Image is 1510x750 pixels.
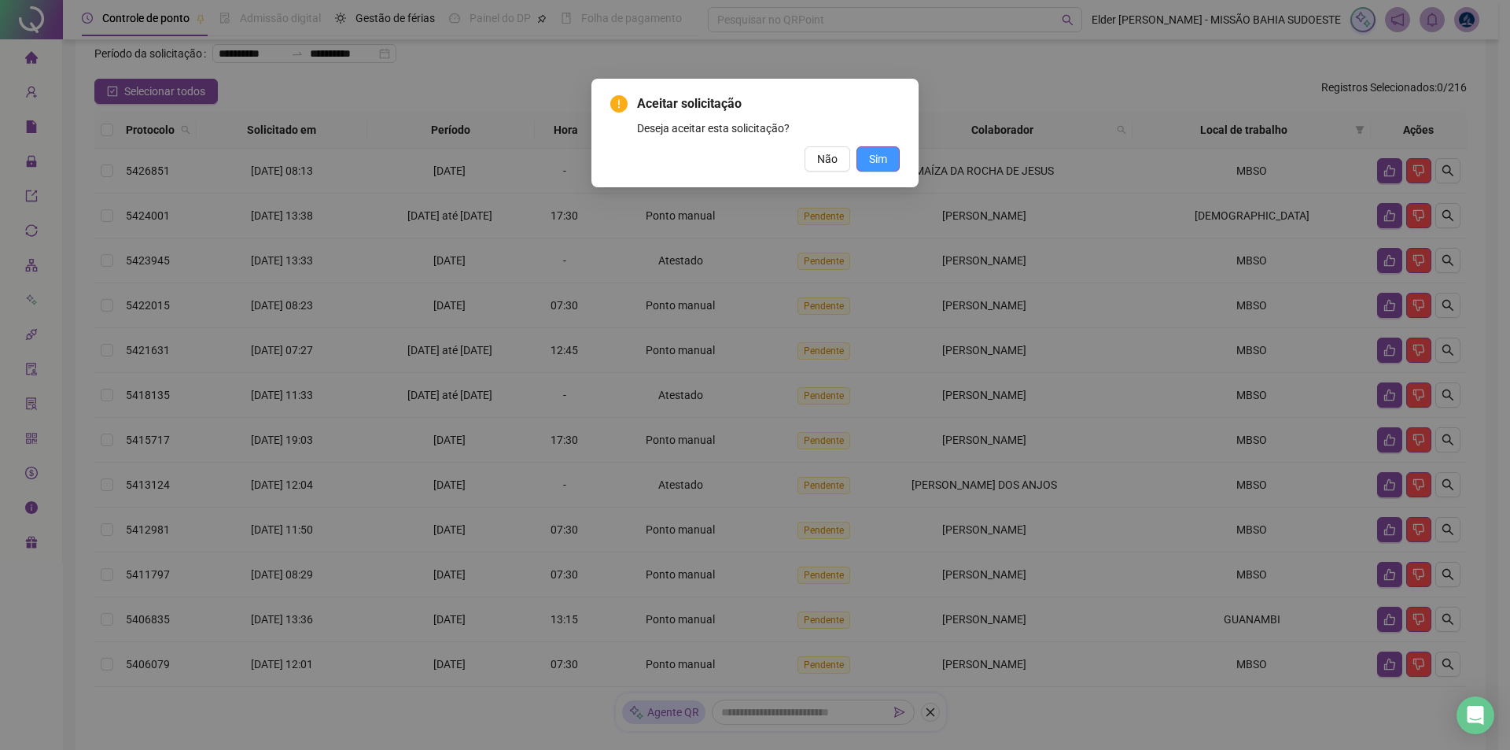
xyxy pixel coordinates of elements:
span: Sim [869,150,887,168]
button: Não [805,146,850,172]
span: Não [817,150,838,168]
div: Deseja aceitar esta solicitação? [637,120,900,137]
div: Open Intercom Messenger [1457,696,1494,734]
button: Sim [856,146,900,172]
span: Aceitar solicitação [637,94,900,113]
span: exclamation-circle [610,95,628,113]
